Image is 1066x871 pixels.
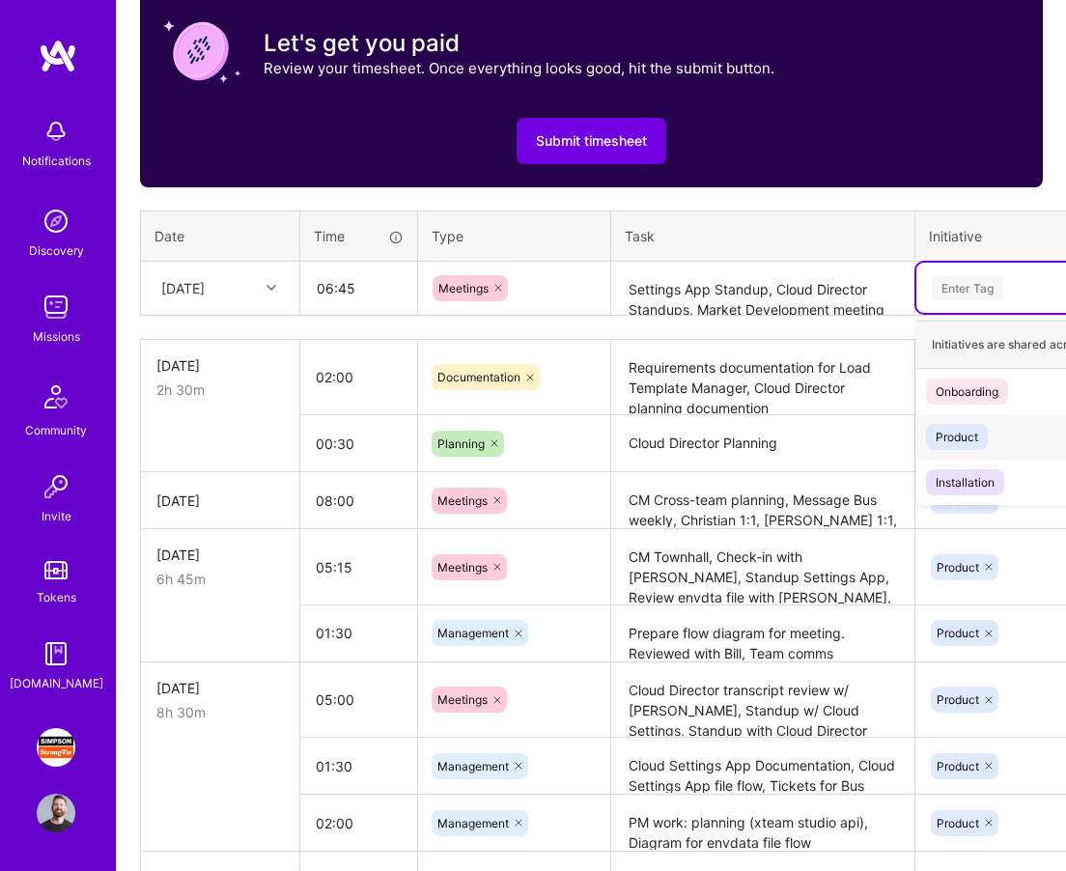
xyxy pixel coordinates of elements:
span: Meetings [437,692,488,707]
div: Time [314,226,404,246]
img: Community [33,374,79,420]
div: Installation [936,472,995,492]
div: 2h 30m [156,379,284,400]
span: Documentation [437,370,520,384]
span: Product [937,626,979,640]
div: Notifications [22,151,91,171]
a: Simpson Strong-Tie: Product Manager AD [32,728,80,767]
textarea: Cloud Director Planning [613,417,912,470]
i: icon Chevron [266,283,276,293]
span: Product [937,493,979,508]
input: HH:MM [300,607,417,659]
h3: Let's get you paid [264,29,774,58]
span: Meetings [437,493,488,508]
div: 8h 30m [156,702,284,722]
th: Task [611,211,915,262]
div: Discovery [29,240,84,261]
input: HH:MM [300,674,417,725]
div: [DATE] [156,545,284,565]
img: guide book [37,634,75,673]
div: [DATE] [161,278,205,298]
input: HH:MM [300,542,417,593]
textarea: Settings App Standup, Cloud Director Standups, Market Development meeting with [PERSON_NAME], Clo... [613,264,912,315]
span: Submit timesheet [536,131,647,151]
div: 6h 45m [156,569,284,589]
span: Management [437,759,509,773]
img: bell [37,112,75,151]
span: Product [937,560,979,575]
a: User Avatar [32,794,80,832]
img: discovery [37,202,75,240]
img: teamwork [37,288,75,326]
textarea: PM work: planning (xteam studio api), Diagram for envdata file flow [613,797,912,850]
span: Meetings [437,560,488,575]
input: HH:MM [300,418,417,469]
img: tokens [44,561,68,579]
img: coin [163,13,240,90]
span: Product [937,816,979,830]
input: HH:MM [300,741,417,792]
div: Community [25,420,87,440]
span: Meetings [438,281,489,295]
textarea: Requirements documentation for Load Template Manager, Cloud Director planning documention [613,342,912,414]
span: Management [437,816,509,830]
div: [DATE] [156,355,284,376]
p: Review your timesheet. Once everything looks good, hit the submit button. [264,58,774,78]
img: logo [39,39,77,73]
div: [DOMAIN_NAME] [10,673,103,693]
input: HH:MM [300,351,417,403]
img: Simpson Strong-Tie: Product Manager AD [37,728,75,767]
textarea: Cloud Settings App Documentation, Cloud Settings App file flow, Tickets for Bus Driver's team [613,740,912,793]
img: Invite [37,467,75,506]
div: Missions [33,326,80,347]
th: Date [141,211,300,262]
span: Product [937,692,979,707]
div: Product [936,427,978,447]
input: HH:MM [300,798,417,849]
button: Submit timesheet [517,118,666,164]
div: Tokens [37,587,76,607]
div: Onboarding [936,381,998,402]
textarea: CM Townhall, Check-in with [PERSON_NAME], Standup Settings App, Review envdta file with [PERSON_N... [613,531,912,604]
textarea: CM Cross-team planning, Message Bus weekly, Christian 1:1, [PERSON_NAME] 1:1, Cloud Director Inte... [613,474,912,527]
textarea: Cloud Director transcript review w/ [PERSON_NAME], Standup w/ Cloud Settings, Standup with Cloud ... [613,664,912,737]
input: HH:MM [300,475,417,526]
div: [DATE] [156,678,284,698]
div: Invite [42,506,71,526]
div: [DATE] [156,491,284,511]
img: User Avatar [37,794,75,832]
div: Enter Tag [932,273,1003,303]
th: Type [418,211,611,262]
input: HH:MM [301,263,416,314]
span: Product [937,759,979,773]
span: Planning [437,436,485,451]
textarea: Prepare flow diagram for meeting. Reviewed with Bill, Team comms [613,607,912,660]
span: Management [437,626,509,640]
